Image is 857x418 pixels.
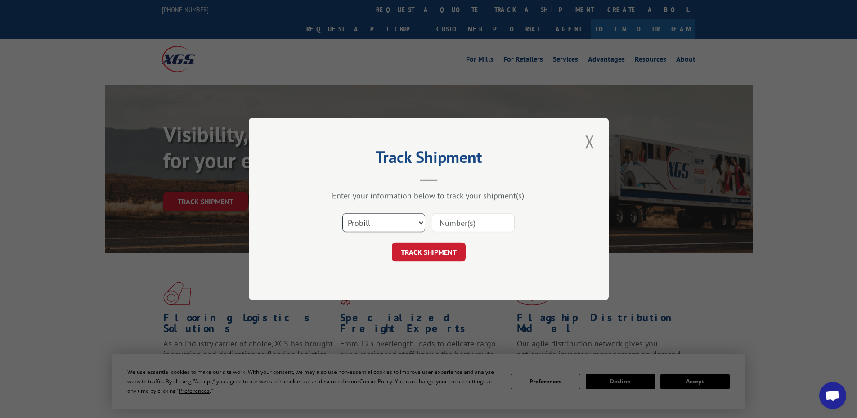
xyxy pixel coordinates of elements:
[392,243,466,261] button: TRACK SHIPMENT
[819,382,846,409] a: Open chat
[432,213,515,232] input: Number(s)
[294,151,564,168] h2: Track Shipment
[582,129,597,154] button: Close modal
[294,190,564,201] div: Enter your information below to track your shipment(s).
